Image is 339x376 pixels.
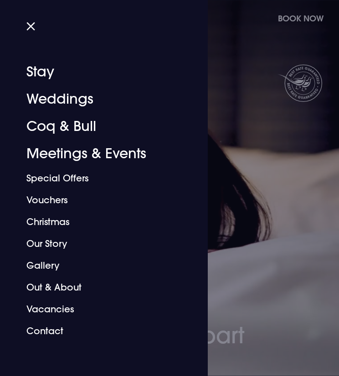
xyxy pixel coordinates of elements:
[26,233,170,255] a: Our Story
[26,255,170,276] a: Gallery
[26,189,170,211] a: Vouchers
[26,276,170,298] a: Out & About
[26,298,170,320] a: Vacancies
[26,85,170,113] a: Weddings
[26,140,170,167] a: Meetings & Events
[26,167,170,189] a: Special Offers
[26,211,170,233] a: Christmas
[26,320,170,342] a: Contact
[26,113,170,140] a: Coq & Bull
[26,58,170,85] a: Stay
